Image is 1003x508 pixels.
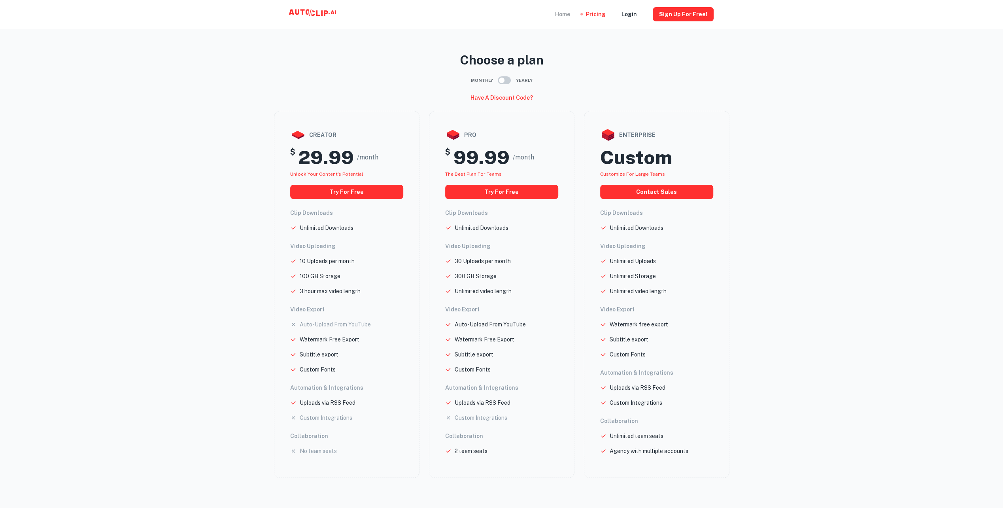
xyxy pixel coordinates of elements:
h6: Collaboration [600,417,713,425]
p: 100 GB Storage [300,272,340,281]
p: Unlimited Downloads [455,224,508,232]
button: Sign Up for free! [653,7,714,21]
p: Watermark Free Export [455,335,514,344]
h6: Collaboration [445,432,558,440]
p: Choose a plan [274,51,729,70]
span: Unlock your Content's potential [290,171,363,177]
p: 10 Uploads per month [300,257,355,265]
h2: 29.99 [298,146,354,169]
span: /month [357,153,378,162]
h2: 99.99 [453,146,510,169]
div: pro [445,127,558,143]
button: Try for free [445,185,558,199]
p: 2 team seats [455,447,487,455]
h6: Automation & Integrations [600,368,713,377]
p: Custom Integrations [455,413,507,422]
h5: $ [290,146,295,169]
button: Contact Sales [600,185,713,199]
span: Customize for large teams [600,171,665,177]
p: 3 hour max video length [300,287,361,296]
h6: Collaboration [290,432,403,440]
p: Unlimited Downloads [610,224,663,232]
p: Watermark Free Export [300,335,359,344]
p: Custom Integrations [300,413,352,422]
p: Agency with multiple accounts [610,447,688,455]
p: Subtitle export [455,350,493,359]
p: Subtitle export [610,335,648,344]
h6: Clip Downloads [600,209,713,217]
span: /month [513,153,534,162]
p: Custom Fonts [610,350,646,359]
h6: Video Uploading [445,242,558,250]
p: Unlimited Uploads [610,257,656,265]
h6: Video Export [445,305,558,314]
h6: Video Export [600,305,713,314]
p: Auto-Upload From YouTube [455,320,526,329]
h6: Video Uploading [290,242,403,250]
p: Auto-Upload From YouTube [300,320,371,329]
p: Custom Fonts [455,365,491,374]
p: Unlimited team seats [610,432,663,440]
p: 30 Uploads per month [455,257,511,265]
h6: Have a discount code? [470,93,533,102]
h6: Automation & Integrations [445,383,558,392]
p: Custom Integrations [610,398,662,407]
span: Monthly [471,77,493,84]
p: Subtitle export [300,350,338,359]
h2: Custom [600,146,672,169]
button: Try for free [290,185,403,199]
p: Watermark free export [610,320,668,329]
h6: Automation & Integrations [290,383,403,392]
p: 300 GB Storage [455,272,497,281]
span: The best plan for teams [445,171,502,177]
h6: Clip Downloads [445,209,558,217]
div: creator [290,127,403,143]
p: Unlimited video length [610,287,667,296]
p: No team seats [300,447,337,455]
p: Uploads via RSS Feed [610,383,665,392]
h5: $ [445,146,450,169]
p: Custom Fonts [300,365,336,374]
p: Unlimited video length [455,287,512,296]
p: Unlimited Storage [610,272,656,281]
div: enterprise [600,127,713,143]
h6: Video Export [290,305,403,314]
button: Have a discount code? [467,91,536,104]
h6: Clip Downloads [290,209,403,217]
p: Uploads via RSS Feed [300,398,355,407]
p: Unlimited Downloads [300,224,353,232]
h6: Video Uploading [600,242,713,250]
span: Yearly [516,77,533,84]
p: Uploads via RSS Feed [455,398,510,407]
